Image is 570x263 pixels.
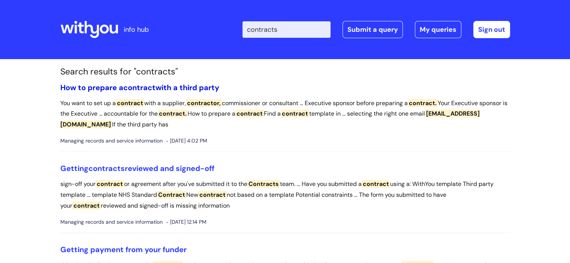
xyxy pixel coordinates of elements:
span: contractor, [186,99,222,107]
span: contract [235,110,264,117]
a: How to prepare acontractwith a third party [60,83,219,92]
span: contract [198,191,227,199]
span: Managing records and service information [60,217,163,227]
a: Submit a query [343,21,403,38]
span: contract [362,180,390,188]
a: Sign out [473,21,510,38]
a: Getting payment from your funder [60,245,187,254]
p: sign-off your or agreement after you've submitted it to the team. ... Have you submitted a using ... [60,179,510,211]
span: contract [72,202,101,210]
span: contract [281,110,309,117]
input: Search [242,21,331,38]
span: Contracts [247,180,280,188]
a: Gettingcontractsreviewed and signed-off [60,163,214,173]
a: My queries [415,21,461,38]
span: contract. [408,99,438,107]
span: contract. [158,110,188,117]
span: contracts [88,163,125,173]
span: Managing records and service information [60,136,163,146]
span: [DATE] 12:14 PM [166,217,206,227]
span: contract [123,83,156,92]
span: [DATE] 4:02 PM [166,136,207,146]
div: | - [242,21,510,38]
h1: Search results for "contracts" [60,67,510,77]
p: You want to set up a with a supplier, commissioner or consultant ... Executive sponsor before pre... [60,98,510,130]
p: info hub [124,24,149,36]
span: contract [116,99,144,107]
span: contract [96,180,124,188]
span: Contract [157,191,186,199]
